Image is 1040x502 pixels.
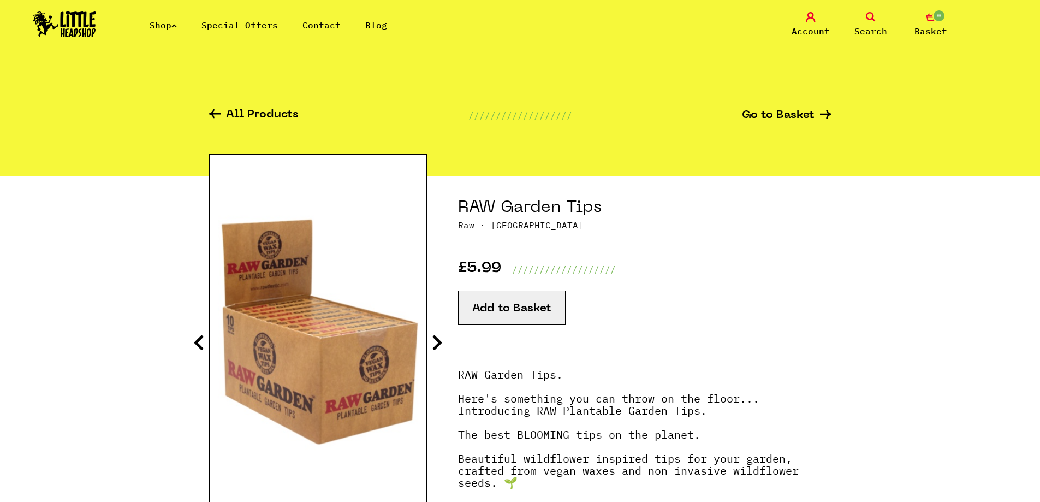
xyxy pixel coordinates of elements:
img: RAW Garden Tips image 1 [210,198,426,469]
a: Contact [302,20,341,31]
a: Raw [458,220,474,231]
a: Search [843,12,898,38]
button: Add to Basket [458,291,566,325]
span: Account [792,25,830,38]
img: Little Head Shop Logo [33,11,96,37]
a: Special Offers [201,20,278,31]
a: 0 Basket [904,12,958,38]
span: Search [854,25,887,38]
span: 0 [932,9,946,22]
p: £5.99 [458,263,501,276]
a: Shop [150,20,177,31]
p: /////////////////// [512,263,616,276]
a: Blog [365,20,387,31]
h1: RAW Garden Tips [458,198,831,218]
a: Go to Basket [742,110,831,121]
a: All Products [209,109,299,122]
p: /////////////////// [468,109,572,122]
span: Basket [914,25,947,38]
p: · [GEOGRAPHIC_DATA] [458,218,831,232]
